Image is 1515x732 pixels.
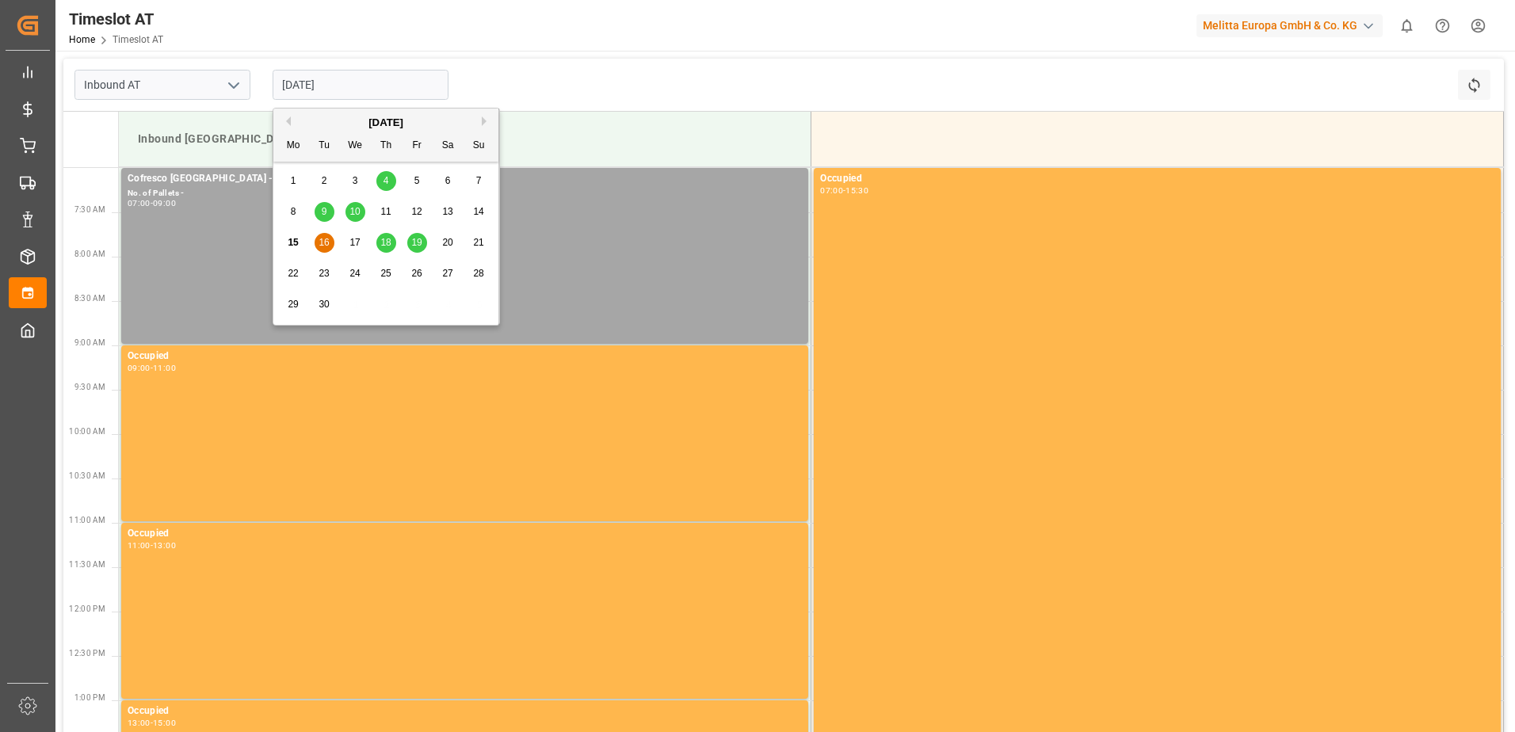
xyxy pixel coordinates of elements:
span: 12 [411,206,422,217]
div: No. of Pallets - [128,187,802,200]
div: - [151,719,153,726]
span: 17 [349,237,360,248]
span: 6 [445,175,451,186]
div: Choose Tuesday, September 23rd, 2025 [315,264,334,284]
div: Choose Wednesday, September 10th, 2025 [345,202,365,222]
div: 09:00 [153,200,176,207]
button: show 0 new notifications [1389,8,1425,44]
div: 13:00 [128,719,151,726]
span: 8:30 AM [74,294,105,303]
div: - [843,187,845,194]
span: 11:00 AM [69,516,105,524]
div: Choose Friday, September 26th, 2025 [407,264,427,284]
div: Occupied [128,349,802,364]
div: 15:00 [153,719,176,726]
span: 27 [442,268,452,279]
span: 11:30 AM [69,560,105,569]
button: Next Month [482,116,491,126]
div: Choose Saturday, September 20th, 2025 [438,233,458,253]
div: Occupied [128,526,802,542]
div: Choose Sunday, September 28th, 2025 [469,264,489,284]
span: 10 [349,206,360,217]
span: 14 [473,206,483,217]
div: Choose Monday, September 1st, 2025 [284,171,303,191]
span: 1 [291,175,296,186]
span: 7 [476,175,482,186]
div: 07:00 [128,200,151,207]
div: [DATE] [273,115,498,131]
span: 16 [319,237,329,248]
span: 4 [384,175,389,186]
div: Timeslot AT [69,7,163,31]
div: Choose Monday, September 29th, 2025 [284,295,303,315]
div: Choose Monday, September 8th, 2025 [284,202,303,222]
span: 9:30 AM [74,383,105,391]
span: 3 [353,175,358,186]
span: 19 [411,237,422,248]
div: Choose Saturday, September 13th, 2025 [438,202,458,222]
span: 1:00 PM [74,693,105,702]
span: 21 [473,237,483,248]
span: 15 [288,237,298,248]
span: 7:30 AM [74,205,105,214]
span: 18 [380,237,391,248]
div: Choose Tuesday, September 30th, 2025 [315,295,334,315]
div: Choose Sunday, September 7th, 2025 [469,171,489,191]
div: Occupied [820,171,1494,187]
div: Choose Wednesday, September 17th, 2025 [345,233,365,253]
div: Mo [284,136,303,156]
div: Tu [315,136,334,156]
div: 11:00 [153,364,176,372]
div: Choose Friday, September 19th, 2025 [407,233,427,253]
span: 10:30 AM [69,471,105,480]
div: Choose Sunday, September 21st, 2025 [469,233,489,253]
span: 9 [322,206,327,217]
input: Type to search/select [74,70,250,100]
span: 12:00 PM [69,604,105,613]
div: Choose Saturday, September 6th, 2025 [438,171,458,191]
span: 11 [380,206,391,217]
div: - [151,200,153,207]
span: 8:00 AM [74,250,105,258]
span: 22 [288,268,298,279]
div: Choose Friday, September 12th, 2025 [407,202,427,222]
button: Melitta Europa GmbH & Co. KG [1196,10,1389,40]
div: - [151,542,153,549]
div: Cofresco [GEOGRAPHIC_DATA] - Skat - 489450 [128,171,802,187]
span: 9:00 AM [74,338,105,347]
span: 2 [322,175,327,186]
div: Sa [438,136,458,156]
div: Choose Monday, September 15th, 2025 [284,233,303,253]
div: Occupied [128,703,802,719]
div: Choose Thursday, September 11th, 2025 [376,202,396,222]
span: 20 [442,237,452,248]
div: We [345,136,365,156]
span: 23 [319,268,329,279]
div: Choose Thursday, September 25th, 2025 [376,264,396,284]
span: 28 [473,268,483,279]
div: Choose Monday, September 22nd, 2025 [284,264,303,284]
div: month 2025-09 [278,166,494,320]
div: 09:00 [128,364,151,372]
div: Choose Thursday, September 18th, 2025 [376,233,396,253]
span: 13 [442,206,452,217]
div: Choose Wednesday, September 24th, 2025 [345,264,365,284]
div: Inbound [GEOGRAPHIC_DATA] [132,124,798,154]
div: Choose Saturday, September 27th, 2025 [438,264,458,284]
div: Choose Sunday, September 14th, 2025 [469,202,489,222]
div: Choose Friday, September 5th, 2025 [407,171,427,191]
div: 13:00 [153,542,176,549]
span: 30 [319,299,329,310]
div: Su [469,136,489,156]
div: - [151,364,153,372]
div: 11:00 [128,542,151,549]
div: 07:00 [820,187,843,194]
div: Choose Thursday, September 4th, 2025 [376,171,396,191]
span: 25 [380,268,391,279]
button: open menu [221,73,245,97]
div: Th [376,136,396,156]
span: 24 [349,268,360,279]
span: 5 [414,175,420,186]
div: Melitta Europa GmbH & Co. KG [1196,14,1383,37]
input: DD.MM.YYYY [273,70,448,100]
